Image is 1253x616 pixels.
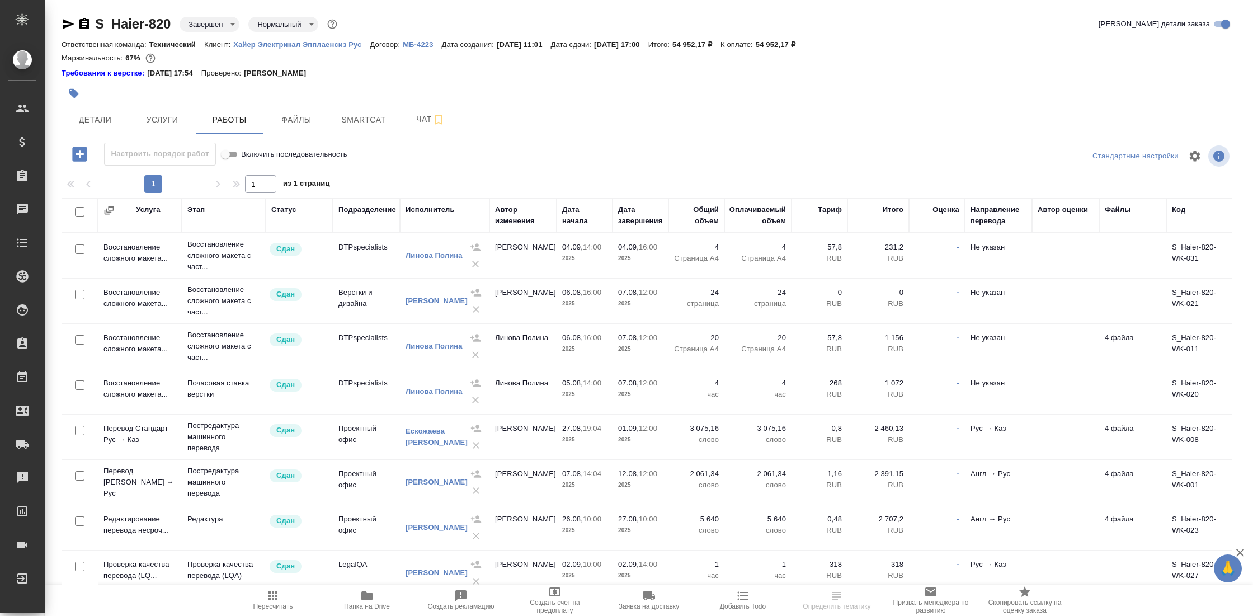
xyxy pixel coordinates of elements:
[618,389,663,400] p: 2025
[95,16,171,31] a: S_Haier-820
[594,40,648,49] p: [DATE] 17:00
[406,478,468,486] a: [PERSON_NAME]
[98,327,182,366] td: Восстановление сложного макета...
[253,603,293,610] span: Пересчитать
[957,288,959,297] a: -
[187,514,260,525] p: Редактура
[187,204,205,215] div: Этап
[103,205,115,216] button: Сгруппировать
[1105,332,1161,344] p: 4 файла
[853,514,903,525] p: 2 707,2
[276,289,295,300] p: Сдан
[562,560,583,568] p: 02.09,
[583,333,601,342] p: 16:00
[489,553,557,593] td: [PERSON_NAME]
[562,204,607,227] div: Дата начала
[618,344,663,355] p: 2025
[797,344,842,355] p: RUB
[489,236,557,275] td: [PERSON_NAME]
[268,559,327,574] div: Менеджер проверил работу исполнителя, передает ее на следующий этап
[325,17,340,31] button: Доп статусы указывают на важность/срочность заказа
[957,515,959,523] a: -
[562,434,607,445] p: 2025
[984,599,1065,614] span: Скопировать ссылку на оценку заказа
[674,423,719,434] p: 3 075,16
[853,298,903,309] p: RUB
[618,515,639,523] p: 27.08,
[672,40,720,49] p: 54 952,17 ₽
[618,288,639,297] p: 07.08,
[790,585,884,616] button: Определить тематику
[276,470,295,481] p: Сдан
[618,333,639,342] p: 07.08,
[333,372,400,411] td: DTPspecialists
[730,389,786,400] p: час
[639,379,657,387] p: 12:00
[244,68,314,79] p: [PERSON_NAME]
[978,585,1072,616] button: Скопировать ссылку на оценку заказа
[320,585,414,616] button: Папка на Drive
[276,515,295,526] p: Сдан
[276,379,295,391] p: Сдан
[797,479,842,491] p: RUB
[551,40,594,49] p: Дата сдачи:
[720,40,756,49] p: К оплате:
[639,424,657,432] p: 12:00
[853,479,903,491] p: RUB
[674,468,719,479] p: 2 061,34
[406,387,463,396] a: Линова Полина
[797,389,842,400] p: RUB
[674,344,719,355] p: Страница А4
[884,585,978,616] button: Призвать менеджера по развитию
[489,463,557,502] td: [PERSON_NAME]
[489,372,557,411] td: Линова Полина
[62,54,125,62] p: Маржинальность:
[62,81,86,106] button: Добавить тэг
[674,287,719,298] p: 24
[271,204,296,215] div: Статус
[730,344,786,355] p: Страница А4
[270,113,323,127] span: Файлы
[957,333,959,342] a: -
[497,40,551,49] p: [DATE] 11:01
[818,204,842,215] div: Тариф
[618,469,639,478] p: 12.08,
[797,468,842,479] p: 1,16
[180,17,239,32] div: Завершен
[853,378,903,389] p: 1 072
[803,603,870,610] span: Определить тематику
[674,434,719,445] p: слово
[891,599,971,614] span: Призвать менеджера по развитию
[797,287,842,298] p: 0
[730,479,786,491] p: слово
[730,287,786,298] p: 24
[853,344,903,355] p: RUB
[414,585,508,616] button: Создать рекламацию
[730,298,786,309] p: страница
[965,417,1032,457] td: Рус → Каз
[957,560,959,568] a: -
[797,570,842,581] p: RUB
[853,332,903,344] p: 1 156
[1105,204,1130,215] div: Файлы
[618,525,663,536] p: 2025
[562,288,583,297] p: 06.08,
[149,40,204,49] p: Технический
[618,479,663,491] p: 2025
[583,424,601,432] p: 19:04
[1166,417,1233,457] td: S_Haier-820-WK-008
[853,242,903,253] p: 231,2
[853,253,903,264] p: RUB
[337,113,390,127] span: Smartcat
[1166,372,1233,411] td: S_Haier-820-WK-020
[674,332,719,344] p: 20
[562,515,583,523] p: 26.08,
[268,378,327,393] div: Менеджер проверил работу исполнителя, передает ее на следующий этап
[674,479,719,491] p: слово
[370,40,403,49] p: Договор:
[333,553,400,593] td: LegalQA
[185,20,226,29] button: Завершен
[201,68,244,79] p: Проверено:
[62,17,75,31] button: Скопировать ссылку для ЯМессенджера
[674,298,719,309] p: страница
